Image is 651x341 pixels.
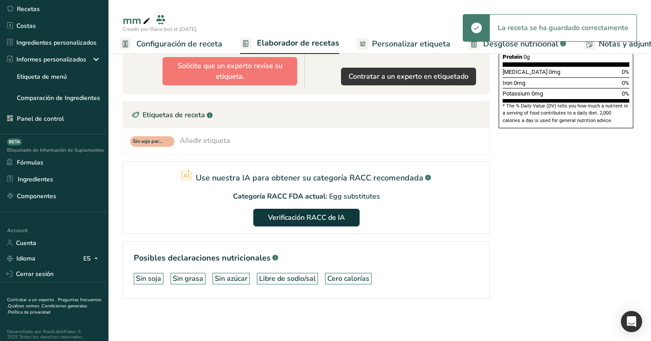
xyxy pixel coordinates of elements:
[7,251,35,266] a: Idioma
[123,12,152,28] div: mm
[621,311,642,332] div: Open Intercom Messenger
[531,90,543,97] span: 0mg
[503,90,530,97] span: Potassium
[503,69,547,75] span: [MEDICAL_DATA]
[7,303,87,315] a: Condiciones generales .
[240,33,339,54] a: Elaborador de recetas
[549,69,560,75] span: 0mg
[490,15,636,41] div: La receta se ha guardado correctamente
[233,191,327,202] p: Categoría RACC FDA actual:
[134,252,479,264] h1: Posibles declaraciones nutricionales
[170,61,290,82] span: Solicite que un experto revise su etiqueta.
[503,54,522,60] span: Protein
[341,68,476,85] a: Contratar a un experto en etiquetado
[163,57,297,85] button: Solicite que un experto revise su etiqueta.
[468,34,566,54] a: Desglose nutricional
[196,172,423,184] p: Use nuestra IA para obtener su categoría RACC recomendada
[7,138,22,146] div: BETA
[133,138,164,146] span: Sin soja para la receta
[8,309,50,315] a: Política de privacidad
[503,80,512,86] span: Iron
[253,209,360,226] button: Verificación RACC de IA
[120,34,222,54] a: Configuración de receta
[622,90,629,97] span: 0%
[123,102,489,128] div: Etiquetas de receta
[136,38,222,50] span: Configuración de receta
[357,34,450,54] a: Personalizar etiqueta
[8,303,42,309] a: Quiénes somos .
[136,273,161,284] div: Sin soja
[483,38,558,50] span: Desglose nutricional
[268,212,345,223] span: Verificación RACC de IA
[7,329,101,340] div: Desarrollado por FoodLabelMaker © 2025 Todos los derechos reservados
[329,191,380,202] p: Egg substitutes
[259,273,316,284] div: Libre de sodio/sal
[503,103,629,124] section: * The % Daily Value (DV) tells you how much a nutrient in a serving of food contributes to a dail...
[257,37,339,49] span: Elaborador de recetas
[7,297,101,309] a: Preguntas frecuentes .
[372,38,450,50] span: Personalizar etiqueta
[83,253,101,264] div: ES
[180,135,230,146] div: Añadir etiqueta
[622,80,629,86] span: 0%
[173,273,203,284] div: Sin grasa
[514,80,525,86] span: 0mg
[123,26,197,33] span: Creado por Rana test el [DATE]
[622,69,629,75] span: 0%
[7,297,56,303] a: Contratar a un experto .
[215,273,248,284] div: Sin azúcar
[327,273,369,284] div: Cero calorías
[7,55,86,64] div: Informes personalizados
[523,54,530,60] span: 0g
